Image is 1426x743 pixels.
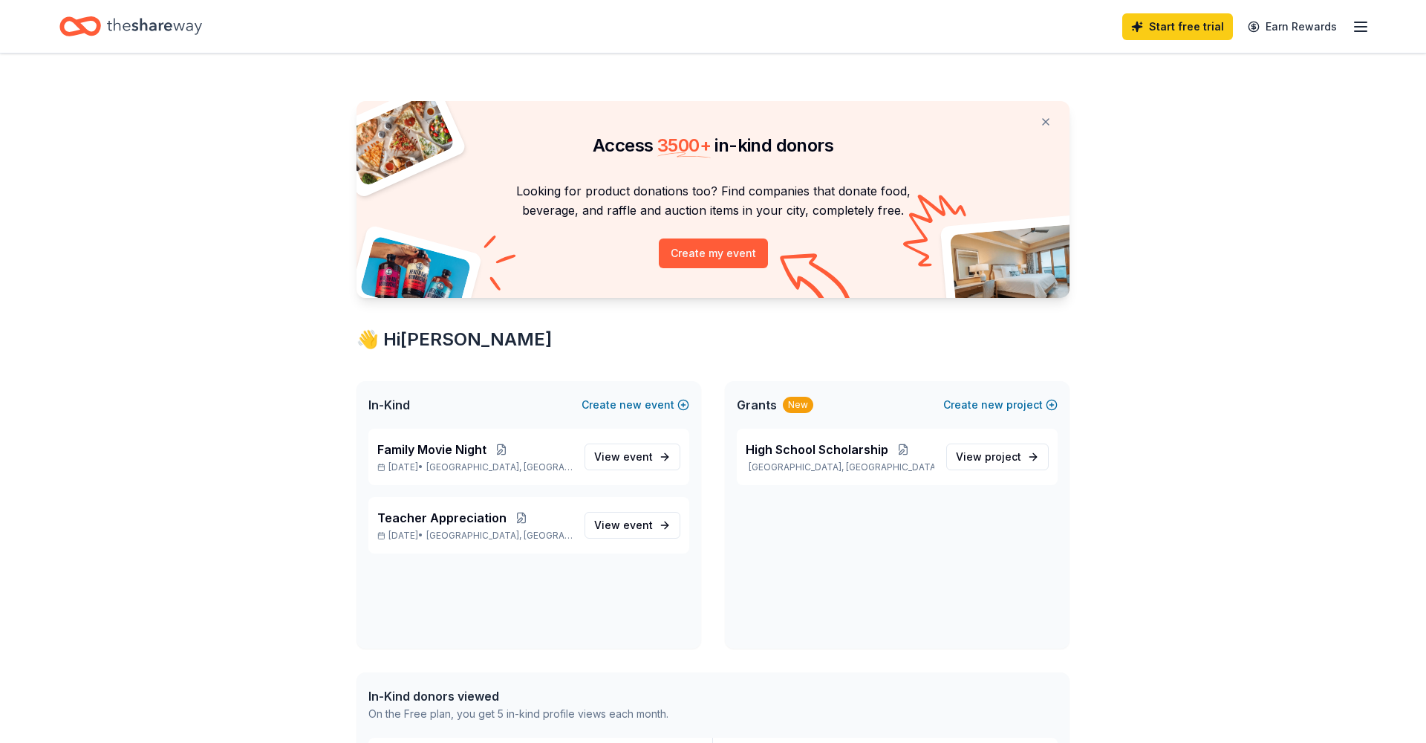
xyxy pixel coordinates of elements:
a: View event [585,444,680,470]
p: Looking for product donations too? Find companies that donate food, beverage, and raffle and auct... [374,181,1052,221]
span: In-Kind [368,396,410,414]
span: new [981,396,1003,414]
button: Create my event [659,239,768,268]
span: High School Scholarship [746,441,888,458]
p: [DATE] • [377,461,573,473]
img: Pizza [340,92,456,187]
button: Createnewproject [943,396,1058,414]
button: Createnewevent [582,396,689,414]
span: project [985,450,1021,463]
span: View [594,516,653,534]
a: View project [946,444,1049,470]
a: Home [59,9,202,44]
span: Teacher Appreciation [377,509,507,527]
img: Curvy arrow [780,253,854,309]
div: 👋 Hi [PERSON_NAME] [356,328,1069,351]
span: [GEOGRAPHIC_DATA], [GEOGRAPHIC_DATA] [426,530,573,542]
a: Earn Rewards [1239,13,1346,40]
span: 3500 + [657,134,711,156]
p: [GEOGRAPHIC_DATA], [GEOGRAPHIC_DATA] [746,461,934,473]
a: View event [585,512,680,539]
span: [GEOGRAPHIC_DATA], [GEOGRAPHIC_DATA] [426,461,573,473]
span: View [594,448,653,466]
span: Family Movie Night [377,441,486,458]
span: Access in-kind donors [593,134,833,156]
a: Start free trial [1122,13,1233,40]
span: Grants [737,396,777,414]
div: In-Kind donors viewed [368,687,668,705]
span: new [619,396,642,414]
span: event [623,450,653,463]
span: event [623,519,653,531]
p: [DATE] • [377,530,573,542]
div: On the Free plan, you get 5 in-kind profile views each month. [368,705,668,723]
span: View [956,448,1021,466]
div: New [783,397,813,413]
